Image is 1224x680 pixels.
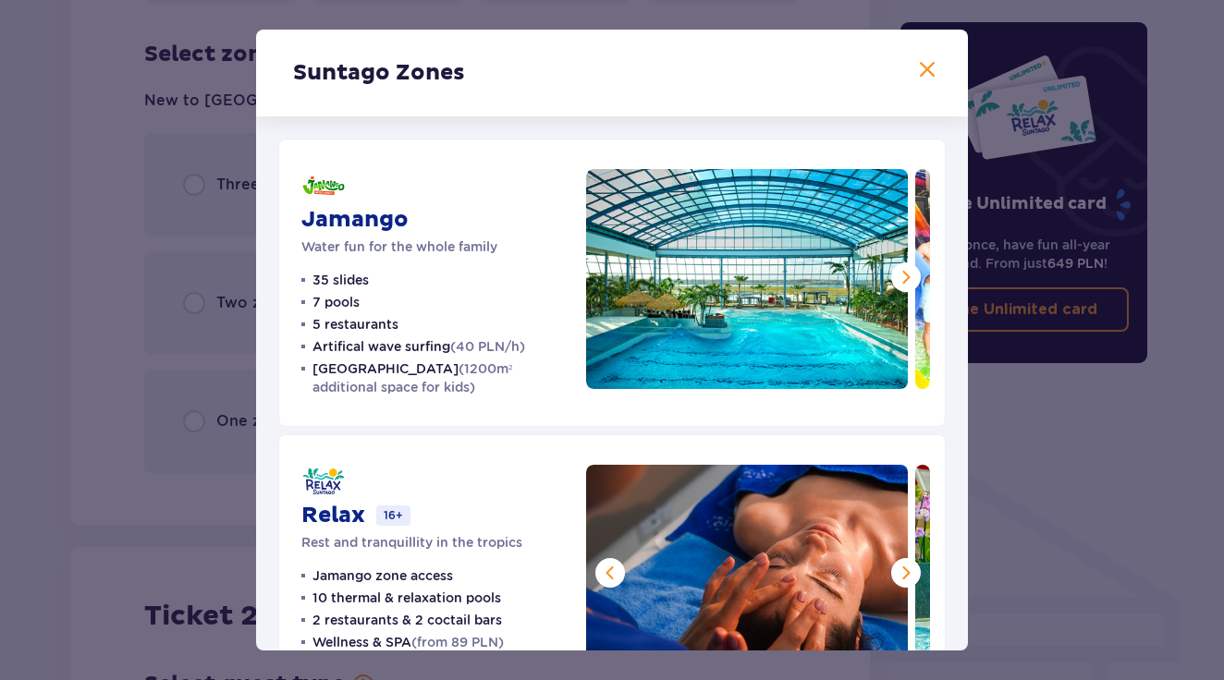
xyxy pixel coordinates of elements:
[376,505,410,526] p: 16+
[312,359,564,396] p: [GEOGRAPHIC_DATA]
[301,169,346,202] img: Jamango logo
[301,502,365,529] p: Relax
[293,59,465,87] p: Suntago Zones
[312,337,525,356] p: Artifical wave surfing
[301,465,346,498] img: Relax logo
[586,169,908,389] img: Jamango
[312,315,398,334] p: 5 restaurants
[312,293,360,311] p: 7 pools
[301,206,409,234] p: Jamango
[450,339,525,354] span: (40 PLN/h)
[312,271,369,289] p: 35 slides
[301,237,497,256] p: Water fun for the whole family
